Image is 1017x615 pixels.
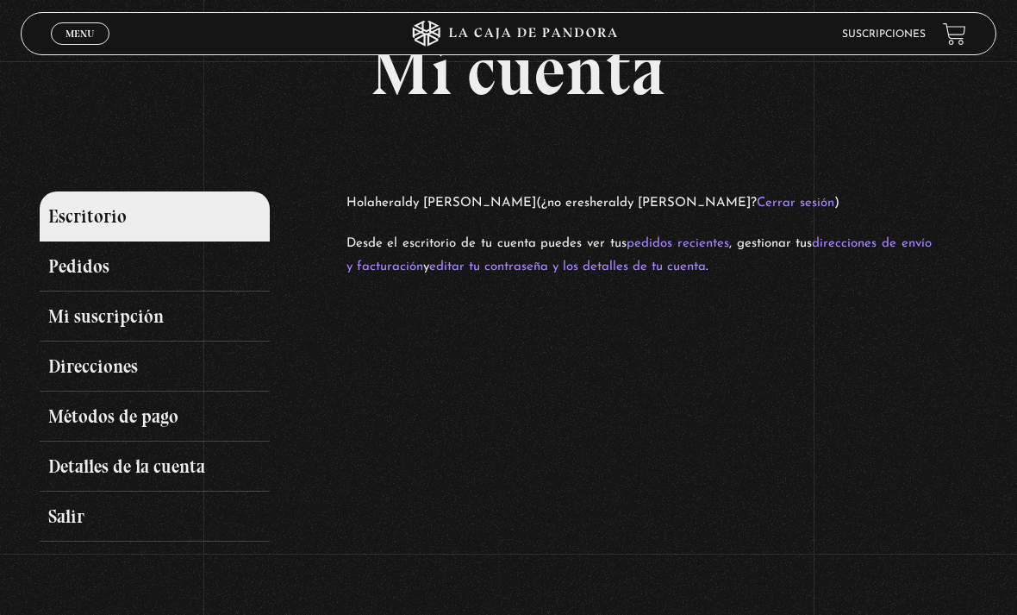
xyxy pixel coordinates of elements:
a: Direcciones [40,342,269,392]
a: Salir [40,492,269,542]
p: Hola (¿no eres ? ) [346,191,932,215]
span: Cerrar [60,43,101,55]
span: Menu [66,28,94,39]
a: Suscripciones [842,29,926,40]
p: Desde el escritorio de tu cuenta puedes ver tus , gestionar tus y . [346,232,932,279]
a: Mi suscripción [40,292,269,342]
a: editar tu contraseña y los detalles de tu cuenta [429,260,706,273]
a: direcciones de envío y facturación [346,237,932,273]
a: Métodos de pago [40,392,269,442]
h1: Mi cuenta [40,36,996,105]
a: Pedidos [40,242,269,292]
strong: heraldy [PERSON_NAME] [590,197,751,210]
a: pedidos recientes [627,237,729,250]
strong: heraldy [PERSON_NAME] [375,197,536,210]
a: Detalles de la cuenta [40,442,269,492]
a: Escritorio [40,191,269,242]
nav: Páginas de cuenta [40,191,327,542]
a: Cerrar sesión [757,197,834,210]
a: View your shopping cart [943,22,966,46]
